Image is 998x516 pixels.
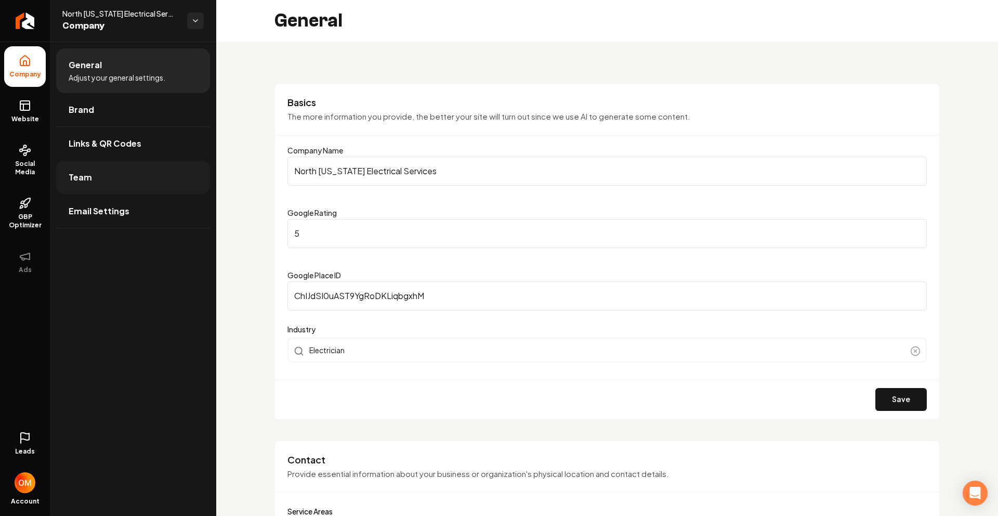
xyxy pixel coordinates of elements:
input: Google Rating [287,219,927,248]
input: Company Name [287,157,927,186]
span: North [US_STATE] Electrical Services [62,8,179,19]
span: Email Settings [69,205,129,217]
p: Provide essential information about your business or organization's physical location and contact... [287,468,927,480]
span: Brand [69,104,94,116]
a: Leads [4,423,46,464]
h2: General [274,10,343,31]
button: Ads [4,242,46,282]
span: Leads [15,447,35,456]
span: Links & QR Codes [69,137,141,150]
span: Company [62,19,179,33]
a: Links & QR Codes [56,127,210,160]
label: Company Name [287,146,343,155]
button: Save [875,388,927,411]
span: Ads [15,266,36,274]
img: Omar Molai [15,472,35,493]
button: Open user button [15,468,35,493]
span: Adjust your general settings. [69,72,165,83]
a: GBP Optimizer [4,189,46,238]
span: Website [7,115,43,123]
input: Google Place ID [287,281,927,311]
span: Company [5,70,45,79]
span: Team [69,171,92,184]
label: Service Areas [287,507,333,516]
a: Brand [56,93,210,126]
h3: Contact [287,454,927,466]
a: Website [4,91,46,132]
a: Email Settings [56,195,210,228]
label: Google Place ID [287,270,341,280]
span: Social Media [4,160,46,176]
img: Rebolt Logo [16,12,35,29]
label: Google Rating [287,208,337,217]
span: GBP Optimizer [4,213,46,229]
label: Industry [287,323,927,336]
h3: Basics [287,96,927,109]
span: Account [11,497,40,506]
a: Team [56,161,210,194]
span: General [69,59,102,71]
p: The more information you provide, the better your site will turn out since we use AI to generate ... [287,111,927,123]
div: Open Intercom Messenger [963,481,988,506]
a: Social Media [4,136,46,185]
